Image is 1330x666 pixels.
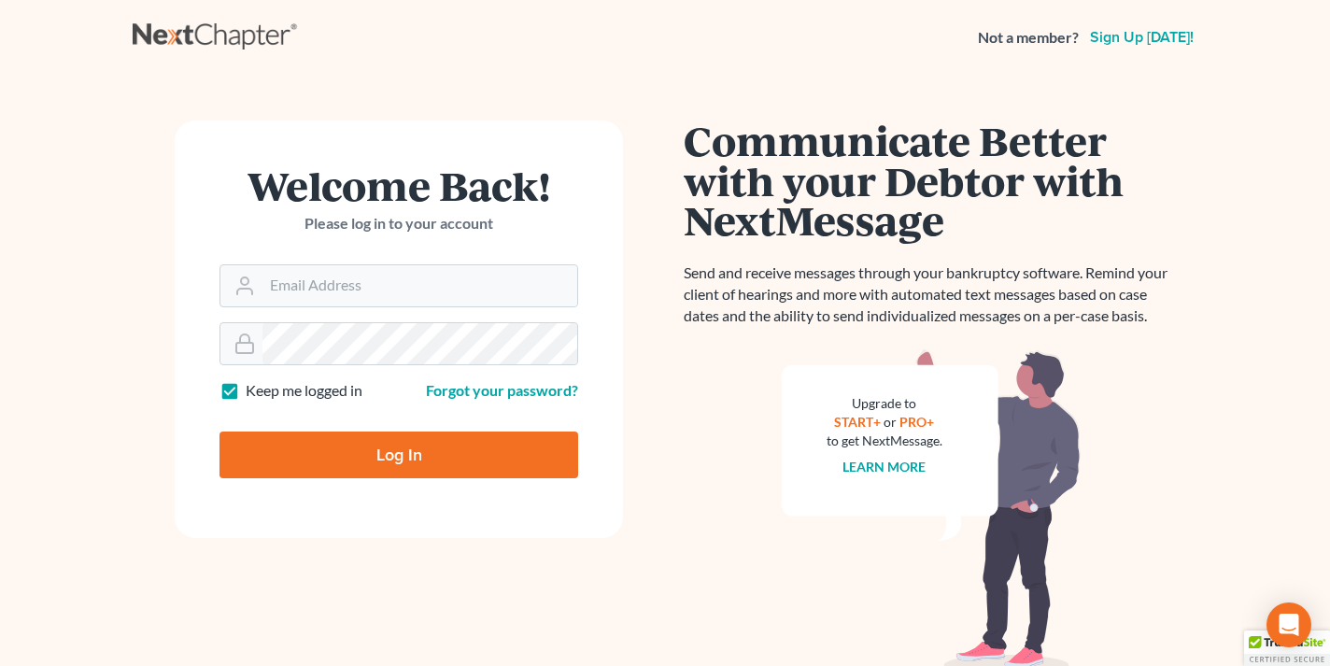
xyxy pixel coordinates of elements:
input: Email Address [262,265,577,306]
div: Open Intercom Messenger [1266,602,1311,647]
h1: Communicate Better with your Debtor with NextMessage [684,120,1179,240]
a: Learn more [843,459,927,475]
a: Sign up [DATE]! [1086,30,1197,45]
a: START+ [835,414,882,430]
div: to get NextMessage. [827,432,942,450]
div: Upgrade to [827,394,942,413]
input: Log In [219,432,578,478]
a: Forgot your password? [426,381,578,399]
strong: Not a member? [978,27,1079,49]
p: Send and receive messages through your bankruptcy software. Remind your client of hearings and mo... [684,262,1179,327]
a: PRO+ [900,414,935,430]
div: TrustedSite Certified [1244,631,1330,666]
label: Keep me logged in [246,380,362,402]
span: or [884,414,898,430]
h1: Welcome Back! [219,165,578,205]
p: Please log in to your account [219,213,578,234]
